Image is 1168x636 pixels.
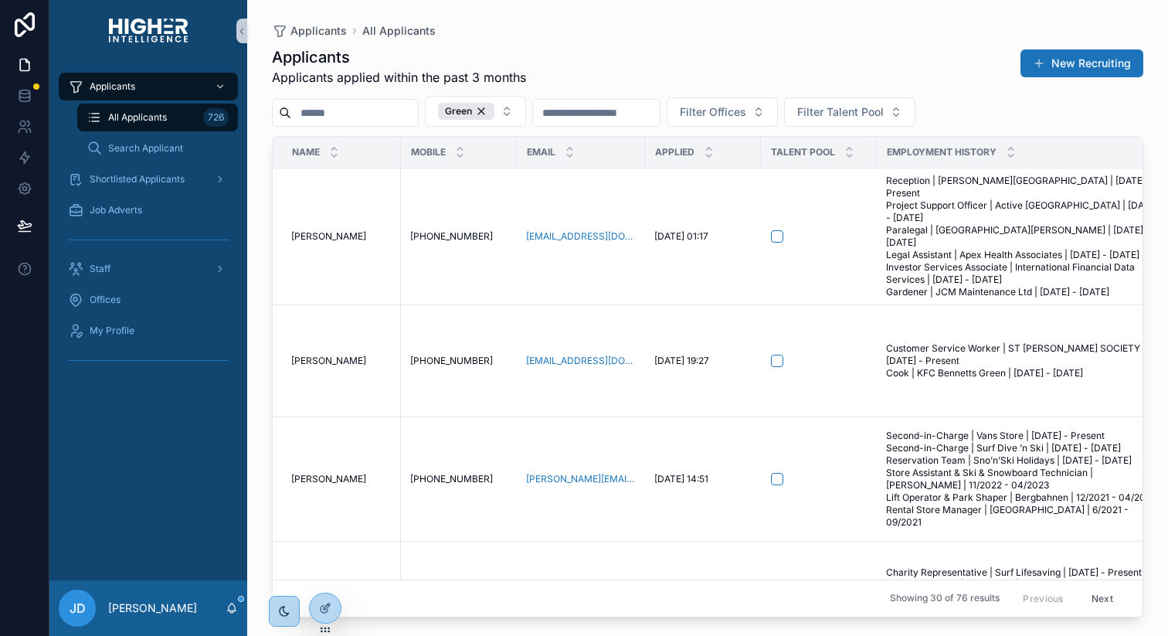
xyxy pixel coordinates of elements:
[1081,587,1124,610] button: Next
[291,355,366,367] span: [PERSON_NAME]
[90,263,110,275] span: Staff
[272,46,526,68] h1: Applicants
[59,73,238,100] a: Applicants
[272,68,526,87] span: Applicants applied within the past 3 months
[410,355,508,367] a: [PHONE_NUMBER]
[77,134,238,162] a: Search Applicant
[108,142,183,155] span: Search Applicant
[90,294,121,306] span: Offices
[108,111,167,124] span: All Applicants
[526,355,636,367] a: [EMAIL_ADDRESS][DOMAIN_NAME]
[291,230,366,243] span: [PERSON_NAME]
[886,342,1159,379] a: Customer Service Worker | ST [PERSON_NAME] SOCIETY | [DATE] - Present Cook | KFC Bennetts Green |...
[291,473,366,485] span: [PERSON_NAME]
[411,146,446,158] span: Mobile
[90,204,142,216] span: Job Adverts
[292,146,320,158] span: Name
[109,19,188,43] img: App logo
[70,599,86,617] span: JD
[59,255,238,283] a: Staff
[290,23,347,39] span: Applicants
[526,473,636,485] a: [PERSON_NAME][EMAIL_ADDRESS][DOMAIN_NAME]
[887,146,997,158] span: Employment History
[886,175,1159,298] a: Reception | [PERSON_NAME][GEOGRAPHIC_DATA] | [DATE] - Present Project Support Officer | Active [G...
[886,430,1159,529] a: Second-in-Charge | Vans Store | [DATE] - Present Second-in-Charge | Surf Dive ’n Ski | [DATE] - [...
[654,230,708,243] span: [DATE] 01:17
[410,473,508,485] a: [PHONE_NUMBER]
[59,165,238,193] a: Shortlisted Applicants
[291,473,392,485] a: [PERSON_NAME]
[49,62,247,393] div: scrollable content
[291,230,392,243] a: [PERSON_NAME]
[410,473,493,485] span: [PHONE_NUMBER]
[59,317,238,345] a: My Profile
[890,593,1000,605] span: Showing 30 of 76 results
[654,230,752,243] a: [DATE] 01:17
[59,196,238,224] a: Job Adverts
[654,355,752,367] a: [DATE] 19:27
[526,230,636,243] a: [EMAIL_ADDRESS][DOMAIN_NAME]
[655,146,694,158] span: Applied
[108,600,197,616] p: [PERSON_NAME]
[680,104,746,120] span: Filter Offices
[771,146,835,158] span: Talent Pool
[77,104,238,131] a: All Applicants726
[438,103,494,120] button: Unselect GREEN
[1020,49,1143,77] button: New Recruiting
[654,473,708,485] span: [DATE] 14:51
[90,80,135,93] span: Applicants
[667,97,778,127] button: Select Button
[797,104,884,120] span: Filter Talent Pool
[527,146,555,158] span: Email
[272,23,347,39] a: Applicants
[438,103,494,120] div: Green
[410,230,508,243] a: [PHONE_NUMBER]
[425,96,526,127] button: Select Button
[362,23,436,39] a: All Applicants
[410,230,493,243] span: [PHONE_NUMBER]
[90,173,185,185] span: Shortlisted Applicants
[410,355,493,367] span: [PHONE_NUMBER]
[784,97,915,127] button: Select Button
[291,355,392,367] a: [PERSON_NAME]
[203,108,229,127] div: 726
[654,473,752,485] a: [DATE] 14:51
[59,286,238,314] a: Offices
[654,355,709,367] span: [DATE] 19:27
[90,325,134,337] span: My Profile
